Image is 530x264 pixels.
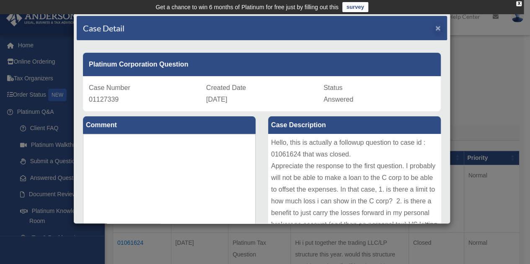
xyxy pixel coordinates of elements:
div: close [516,1,522,6]
span: × [435,23,441,33]
div: Hello, this is actually a followup question to case id : 01061624 that was closed. Appreciate the... [268,134,441,259]
label: Comment [83,116,256,134]
span: Created Date [206,84,246,91]
div: Platinum Corporation Question [83,53,441,76]
button: Close [435,23,441,32]
span: [DATE] [206,96,227,103]
h4: Case Detail [83,22,124,34]
a: survey [342,2,368,12]
span: 01127339 [89,96,119,103]
span: Case Number [89,84,130,91]
div: Get a chance to win 6 months of Platinum for free just by filling out this [155,2,339,12]
span: Status [323,84,342,91]
label: Case Description [268,116,441,134]
span: Answered [323,96,353,103]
